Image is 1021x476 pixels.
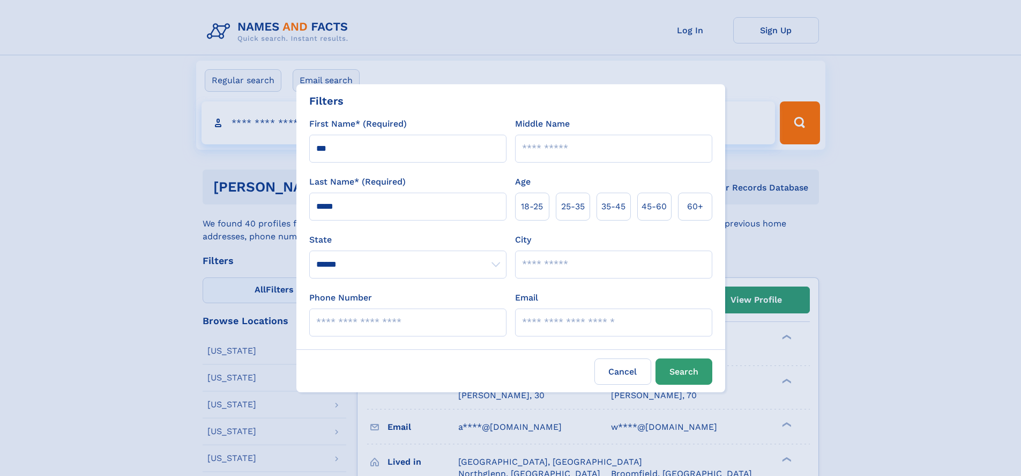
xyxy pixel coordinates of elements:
[309,118,407,130] label: First Name* (Required)
[515,233,531,246] label: City
[594,358,651,385] label: Cancel
[515,118,570,130] label: Middle Name
[521,200,543,213] span: 18‑25
[515,291,538,304] label: Email
[309,93,344,109] div: Filters
[601,200,625,213] span: 35‑45
[687,200,703,213] span: 60+
[642,200,667,213] span: 45‑60
[515,175,531,188] label: Age
[309,175,406,188] label: Last Name* (Required)
[309,233,506,246] label: State
[561,200,585,213] span: 25‑35
[309,291,372,304] label: Phone Number
[655,358,712,385] button: Search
